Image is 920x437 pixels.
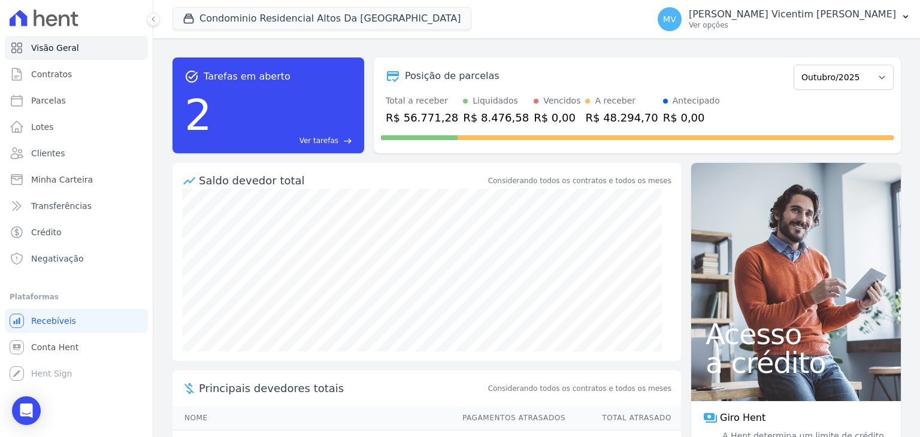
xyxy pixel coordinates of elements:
[5,89,148,113] a: Parcelas
[488,383,671,394] span: Considerando todos os contratos e todos os meses
[5,247,148,271] a: Negativação
[534,110,580,126] div: R$ 0,00
[386,110,458,126] div: R$ 56.771,28
[172,7,471,30] button: Condominio Residencial Altos Da [GEOGRAPHIC_DATA]
[5,168,148,192] a: Minha Carteira
[299,135,338,146] span: Ver tarefas
[706,348,886,377] span: a crédito
[172,406,451,430] th: Nome
[566,406,681,430] th: Total Atrasado
[5,220,148,244] a: Crédito
[405,69,500,83] div: Posição de parcelas
[217,135,352,146] a: Ver tarefas east
[31,42,79,54] span: Visão Geral
[31,315,76,327] span: Recebíveis
[199,380,486,396] span: Principais devedores totais
[12,396,41,425] div: Open Intercom Messenger
[31,121,54,133] span: Lotes
[720,411,765,425] span: Giro Hent
[5,141,148,165] a: Clientes
[451,406,566,430] th: Pagamentos Atrasados
[343,136,352,145] span: east
[31,253,84,265] span: Negativação
[5,36,148,60] a: Visão Geral
[663,15,676,23] span: MV
[31,95,66,107] span: Parcelas
[31,341,78,353] span: Conta Hent
[689,20,896,30] p: Ver opções
[5,62,148,86] a: Contratos
[5,309,148,333] a: Recebíveis
[543,95,580,107] div: Vencidos
[689,8,896,20] p: [PERSON_NAME] Vicentim [PERSON_NAME]
[10,290,143,304] div: Plataformas
[204,69,290,84] span: Tarefas em aberto
[488,175,671,186] div: Considerando todos os contratos e todos os meses
[706,320,886,348] span: Acesso
[5,115,148,139] a: Lotes
[386,95,458,107] div: Total a receber
[463,110,529,126] div: R$ 8.476,58
[31,200,92,212] span: Transferências
[585,110,658,126] div: R$ 48.294,70
[5,335,148,359] a: Conta Hent
[184,84,212,146] div: 2
[31,68,72,80] span: Contratos
[199,172,486,189] div: Saldo devedor total
[473,95,518,107] div: Liquidados
[5,194,148,218] a: Transferências
[184,69,199,84] span: task_alt
[663,110,720,126] div: R$ 0,00
[31,174,93,186] span: Minha Carteira
[595,95,635,107] div: A receber
[31,226,62,238] span: Crédito
[673,95,720,107] div: Antecipado
[648,2,920,36] button: MV [PERSON_NAME] Vicentim [PERSON_NAME] Ver opções
[31,147,65,159] span: Clientes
